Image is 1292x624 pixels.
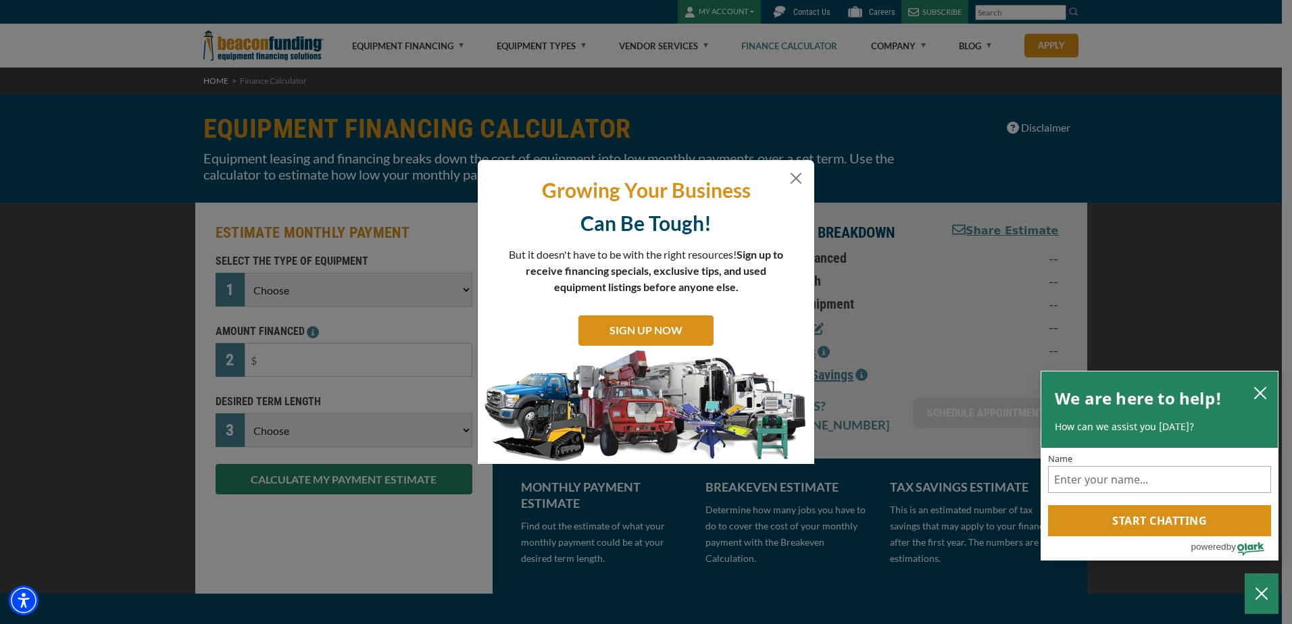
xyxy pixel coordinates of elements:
label: Name [1048,454,1271,463]
p: But it doesn't have to be with the right resources! [508,246,784,295]
a: Powered by Olark [1191,537,1278,560]
span: powered [1191,538,1226,555]
div: Accessibility Menu [9,586,39,615]
a: SIGN UP NOW [578,315,714,346]
button: Close [788,170,804,186]
div: olark chatbox [1041,371,1278,561]
p: Can Be Tough! [488,210,804,236]
input: Name [1048,466,1271,493]
span: by [1226,538,1236,555]
p: Growing Your Business [488,177,804,203]
img: subscribe-modal.jpg [478,349,814,464]
button: close chatbox [1249,383,1271,402]
p: How can we assist you [DATE]? [1055,420,1264,434]
button: Start chatting [1048,505,1271,536]
button: Close Chatbox [1245,573,1278,614]
span: Sign up to receive financing specials, exclusive tips, and used equipment listings before anyone ... [526,248,783,293]
h2: We are here to help! [1055,385,1222,412]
